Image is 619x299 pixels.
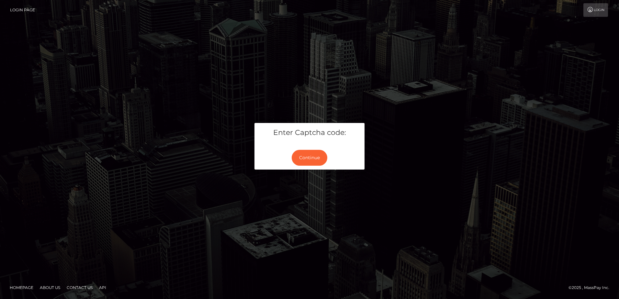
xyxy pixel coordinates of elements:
button: Continue [292,150,327,166]
div: © 2025 , MassPay Inc. [568,284,614,291]
a: Login Page [10,3,35,17]
a: Contact Us [64,282,95,293]
a: Login [583,3,608,17]
a: API [96,282,109,293]
a: About Us [37,282,63,293]
a: Homepage [7,282,36,293]
h5: Enter Captcha code: [259,128,360,138]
